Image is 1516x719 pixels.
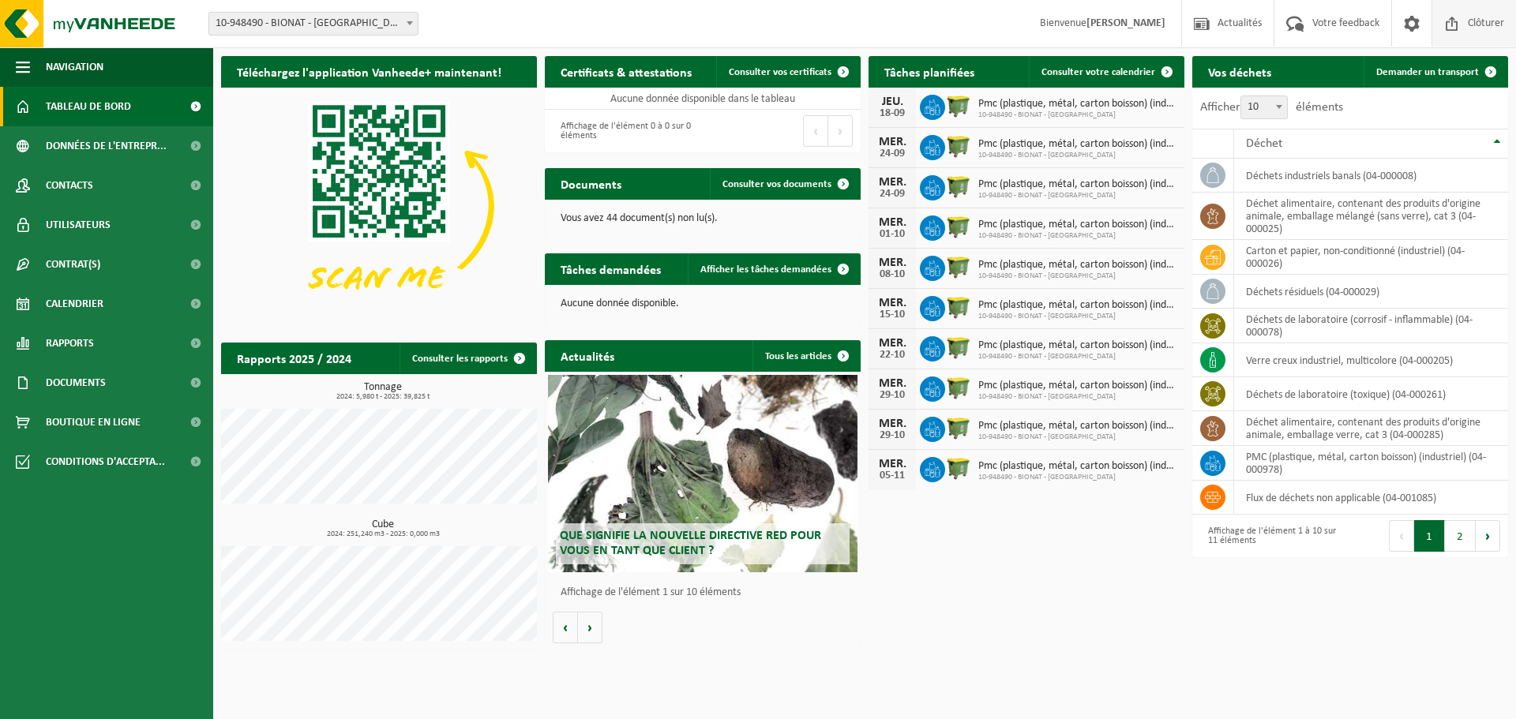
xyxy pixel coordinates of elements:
span: Pmc (plastique, métal, carton boisson) (industriel) [978,259,1176,271]
div: Affichage de l'élément 1 à 10 sur 11 éléments [1200,519,1342,553]
span: Utilisateurs [46,205,111,245]
span: Consulter vos documents [722,179,831,189]
span: Pmc (plastique, métal, carton boisson) (industriel) [978,138,1176,151]
h2: Vos déchets [1192,56,1287,87]
span: Boutique en ligne [46,403,141,442]
img: WB-1100-HPE-GN-50 [945,374,972,401]
p: Affichage de l'élément 1 sur 10 éléments [561,587,853,598]
label: Afficher éléments [1200,101,1343,114]
div: MER. [876,337,908,350]
span: 10-948490 - BIONAT - [GEOGRAPHIC_DATA] [978,433,1176,442]
span: Rapports [46,324,94,363]
span: 10-948490 - BIONAT - [GEOGRAPHIC_DATA] [978,151,1176,160]
td: verre creux industriel, multicolore (04-000205) [1234,343,1508,377]
span: Tableau de bord [46,87,131,126]
div: MER. [876,136,908,148]
div: 15-10 [876,309,908,320]
div: 24-09 [876,189,908,200]
p: Vous avez 44 document(s) non lu(s). [561,213,845,224]
span: Pmc (plastique, métal, carton boisson) (industriel) [978,98,1176,110]
h2: Tâches demandées [545,253,677,284]
span: 10-948490 - BIONAT - [GEOGRAPHIC_DATA] [978,231,1176,241]
h3: Cube [229,519,537,538]
span: Pmc (plastique, métal, carton boisson) (industriel) [978,178,1176,191]
div: 18-09 [876,108,908,119]
td: déchets résiduels (04-000029) [1234,275,1508,309]
span: Pmc (plastique, métal, carton boisson) (industriel) [978,299,1176,312]
button: Next [1476,520,1500,552]
button: Previous [1389,520,1414,552]
img: WB-1100-HPE-GN-50 [945,133,972,159]
span: 10-948490 - BIONAT - [GEOGRAPHIC_DATA] [978,473,1176,482]
span: Pmc (plastique, métal, carton boisson) (industriel) [978,219,1176,231]
span: Consulter vos certificats [729,67,831,77]
button: Previous [803,115,828,147]
td: PMC (plastique, métal, carton boisson) (industriel) (04-000978) [1234,446,1508,481]
span: Contrat(s) [46,245,100,284]
div: 22-10 [876,350,908,361]
td: déchet alimentaire, contenant des produits d'origine animale, emballage mélangé (sans verre), cat... [1234,193,1508,240]
span: Pmc (plastique, métal, carton boisson) (industriel) [978,420,1176,433]
div: MER. [876,458,908,470]
h2: Actualités [545,340,630,371]
img: WB-1100-HPE-GN-50 [945,414,972,441]
span: 10-948490 - BIONAT - [GEOGRAPHIC_DATA] [978,271,1176,281]
img: WB-1100-HPE-GN-50 [945,455,972,481]
span: Documents [46,363,106,403]
div: MER. [876,257,908,269]
span: Conditions d'accepta... [46,442,165,481]
span: Demander un transport [1376,67,1479,77]
button: Vorige [553,612,578,643]
span: Données de l'entrepr... [46,126,167,166]
span: Pmc (plastique, métal, carton boisson) (industriel) [978,460,1176,473]
a: Consulter votre calendrier [1029,56,1183,88]
div: 05-11 [876,470,908,481]
span: 10-948490 - BIONAT - [GEOGRAPHIC_DATA] [978,352,1176,361]
h2: Documents [545,168,637,199]
strong: [PERSON_NAME] [1086,17,1165,29]
td: déchets de laboratoire (toxique) (04-000261) [1234,377,1508,411]
span: 10 [1240,95,1288,119]
span: 2024: 5,980 t - 2025: 39,825 t [229,393,537,401]
div: MER. [876,297,908,309]
td: déchets de laboratoire (corrosif - inflammable) (04-000078) [1234,309,1508,343]
img: WB-1100-HPE-GN-50 [945,213,972,240]
span: Afficher les tâches demandées [700,264,831,275]
span: 10-948490 - BIONAT - [GEOGRAPHIC_DATA] [978,191,1176,200]
h2: Téléchargez l'application Vanheede+ maintenant! [221,56,517,87]
a: Afficher les tâches demandées [688,253,859,285]
h3: Tonnage [229,382,537,401]
img: WB-1100-HPE-GN-50 [945,173,972,200]
div: MER. [876,377,908,390]
td: déchet alimentaire, contenant des produits d'origine animale, emballage verre, cat 3 (04-000285) [1234,411,1508,446]
h2: Rapports 2025 / 2024 [221,343,367,373]
h2: Tâches planifiées [869,56,990,87]
div: 29-10 [876,430,908,441]
span: 10 [1241,96,1287,118]
td: Aucune donnée disponible dans le tableau [545,88,861,110]
button: 1 [1414,520,1445,552]
span: Que signifie la nouvelle directive RED pour vous en tant que client ? [560,530,821,557]
img: WB-1100-HPE-GN-50 [945,334,972,361]
a: Consulter vos documents [710,168,859,200]
a: Que signifie la nouvelle directive RED pour vous en tant que client ? [548,375,857,572]
span: 10-948490 - BIONAT - NAMUR - SUARLÉE [208,12,418,36]
div: MER. [876,418,908,430]
span: Déchet [1246,137,1282,150]
div: 29-10 [876,390,908,401]
button: Next [828,115,853,147]
div: MER. [876,216,908,229]
a: Consulter vos certificats [716,56,859,88]
td: flux de déchets non applicable (04-001085) [1234,481,1508,515]
span: Contacts [46,166,93,205]
img: WB-1100-HPE-GN-50 [945,92,972,119]
td: déchets industriels banals (04-000008) [1234,159,1508,193]
div: JEU. [876,95,908,108]
span: Calendrier [46,284,103,324]
span: 10-948490 - BIONAT - [GEOGRAPHIC_DATA] [978,392,1176,402]
img: WB-1100-HPE-GN-50 [945,253,972,280]
span: 10-948490 - BIONAT - [GEOGRAPHIC_DATA] [978,110,1176,120]
span: 2024: 251,240 m3 - 2025: 0,000 m3 [229,530,537,538]
a: Tous les articles [752,340,859,372]
button: 2 [1445,520,1476,552]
